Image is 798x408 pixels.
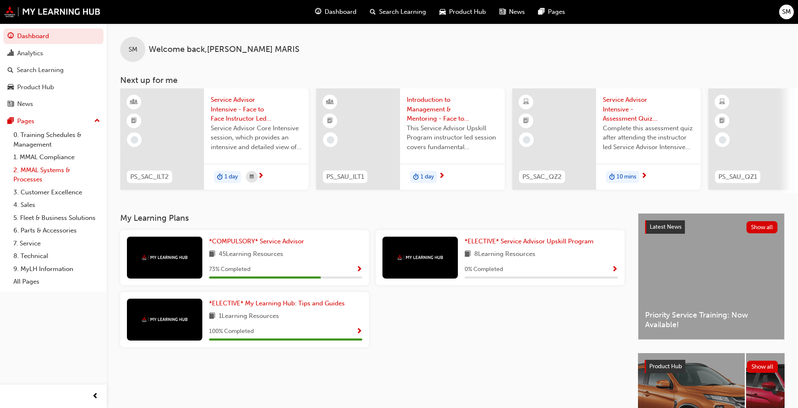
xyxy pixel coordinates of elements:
img: mmal [4,6,101,17]
span: PS_SAU_ILT1 [326,172,364,182]
span: 1 day [421,172,434,182]
span: booktick-icon [327,116,333,127]
a: Product Hub [3,80,103,95]
button: Show Progress [612,264,618,275]
a: search-iconSearch Learning [363,3,433,21]
div: Pages [17,116,34,126]
span: *COMPULSORY* Service Advisor [209,238,304,245]
span: duration-icon [609,172,615,183]
a: 3. Customer Excellence [10,186,103,199]
a: 4. Sales [10,199,103,212]
span: learningResourceType_ELEARNING-icon [719,97,725,108]
a: guage-iconDashboard [308,3,363,21]
span: SM [129,45,137,54]
span: 1 day [225,172,238,182]
span: This Service Advisor Upskill Program instructor led session covers fundamental management styles ... [407,124,498,152]
span: duration-icon [217,172,223,183]
span: car-icon [8,84,14,91]
span: book-icon [465,249,471,260]
div: Product Hub [17,83,54,92]
span: Welcome back , [PERSON_NAME] MARIS [149,45,300,54]
span: search-icon [370,7,376,17]
span: learningRecordVerb_NONE-icon [327,136,334,144]
span: search-icon [8,67,13,74]
a: Dashboard [3,28,103,44]
span: Product Hub [649,363,682,370]
h3: My Learning Plans [120,213,625,223]
button: Show Progress [356,326,362,337]
span: SM [782,7,791,17]
a: 5. Fleet & Business Solutions [10,212,103,225]
span: Show Progress [356,266,362,274]
img: mmal [142,255,188,260]
span: PS_SAC_ILT2 [130,172,169,182]
a: PS_SAC_QZ2Service Advisor Intensive - Assessment Quiz (Service Advisor Core Program)Complete this... [512,88,701,190]
span: PS_SAU_QZ1 [718,172,757,182]
span: Dashboard [325,7,356,17]
span: booktick-icon [523,116,529,127]
a: news-iconNews [493,3,532,21]
span: book-icon [209,249,215,260]
span: guage-icon [315,7,321,17]
span: Show Progress [356,328,362,336]
span: learningResourceType_INSTRUCTOR_LED-icon [327,97,333,108]
span: calendar-icon [250,172,254,182]
img: mmal [397,255,443,260]
a: *ELECTIVE* Service Advisor Upskill Program [465,237,597,246]
h3: Next up for me [107,75,798,85]
img: mmal [142,317,188,322]
span: next-icon [641,173,647,180]
a: PS_SAU_ILT1Introduction to Management & Mentoring - Face to Face Instructor Led Training (Service... [316,88,505,190]
span: PS_SAC_QZ2 [522,172,562,182]
span: News [509,7,525,17]
button: Show all [746,221,778,233]
span: car-icon [439,7,446,17]
span: book-icon [209,311,215,322]
span: duration-icon [413,172,419,183]
a: 7. Service [10,237,103,250]
span: 0 % Completed [465,265,503,274]
span: Introduction to Management & Mentoring - Face to Face Instructor Led Training (Service Advisor Up... [407,95,498,124]
span: chart-icon [8,50,14,57]
span: pages-icon [8,118,14,125]
button: Show all [747,361,778,373]
span: Service Advisor Core Intensive session, which provides an intensive and detailed view of the Serv... [211,124,302,152]
span: 1 Learning Resources [219,311,279,322]
a: Search Learning [3,62,103,78]
span: up-icon [94,116,100,127]
a: pages-iconPages [532,3,572,21]
a: Analytics [3,46,103,61]
div: Search Learning [17,65,64,75]
span: prev-icon [92,391,98,402]
span: Complete this assessment quiz after attending the instructor led Service Advisor Intensive sessio... [603,124,694,152]
span: guage-icon [8,33,14,40]
button: SM [779,5,794,19]
a: Latest NewsShow all [645,220,777,234]
span: learningRecordVerb_NONE-icon [719,136,726,144]
span: next-icon [439,173,445,180]
span: Service Advisor Intensive - Assessment Quiz (Service Advisor Core Program) [603,95,694,124]
span: Priority Service Training: Now Available! [645,310,777,329]
span: learningRecordVerb_NONE-icon [523,136,530,144]
span: next-icon [258,173,264,180]
span: 10 mins [617,172,636,182]
span: Latest News [650,223,682,230]
a: PS_SAC_ILT2Service Advisor Intensive - Face to Face Instructor Led Training (Service Advisor Core... [120,88,309,190]
a: 8. Technical [10,250,103,263]
span: Search Learning [379,7,426,17]
span: 45 Learning Resources [219,249,283,260]
a: *ELECTIVE* My Learning Hub: Tips and Guides [209,299,348,308]
span: *ELECTIVE* Service Advisor Upskill Program [465,238,594,245]
button: DashboardAnalyticsSearch LearningProduct HubNews [3,27,103,114]
span: pages-icon [538,7,545,17]
span: booktick-icon [719,116,725,127]
span: learningResourceType_ELEARNING-icon [523,97,529,108]
span: news-icon [499,7,506,17]
button: Pages [3,114,103,129]
span: Service Advisor Intensive - Face to Face Instructor Led Training (Service Advisor Core Program) [211,95,302,124]
span: 73 % Completed [209,265,251,274]
div: News [17,99,33,109]
a: 6. Parts & Accessories [10,224,103,237]
a: car-iconProduct Hub [433,3,493,21]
